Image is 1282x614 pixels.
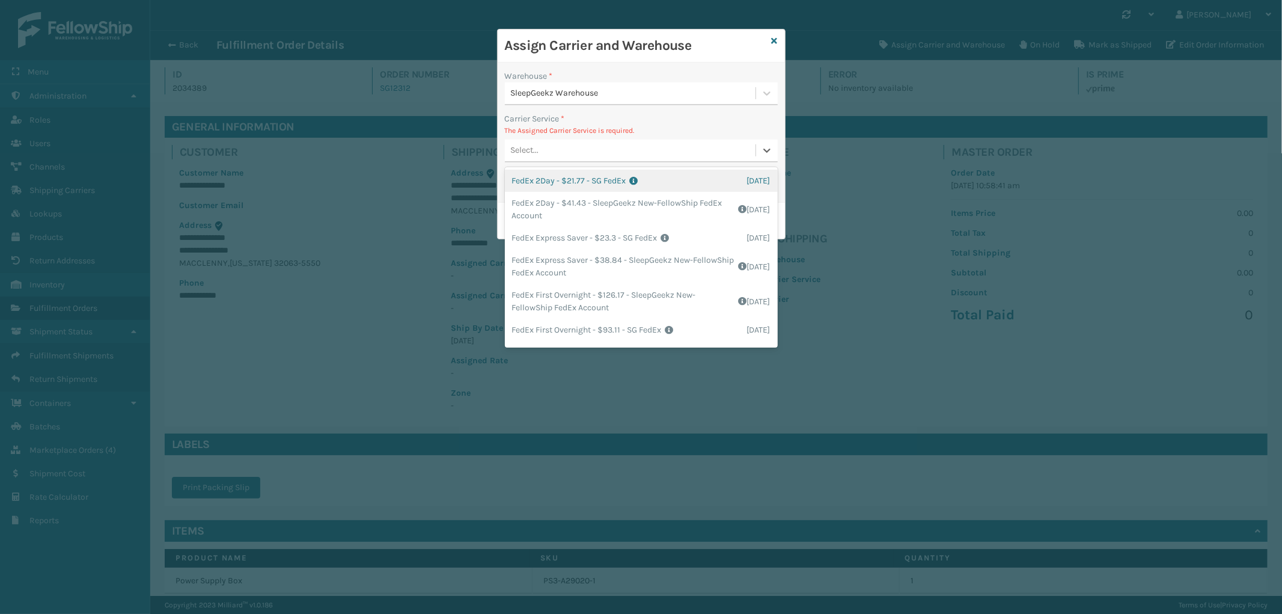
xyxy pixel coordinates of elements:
[511,144,539,157] div: Select...
[505,341,778,363] div: FedEx Home Delivery - $13.69 - SG FedEx
[747,174,771,187] span: [DATE]
[747,324,771,336] span: [DATE]
[747,260,771,273] span: [DATE]
[511,87,757,100] div: SleepGeekz Warehouse
[505,112,565,125] label: Carrier Service
[747,203,771,216] span: [DATE]
[747,232,771,244] span: [DATE]
[747,295,771,308] span: [DATE]
[505,125,778,136] p: The Assigned Carrier Service is required.
[505,284,778,319] div: FedEx First Overnight - $126.17 - SleepGeekz New-FellowShip FedEx Account
[505,249,778,284] div: FedEx Express Saver - $38.84 - SleepGeekz New-FellowShip FedEx Account
[505,37,767,55] h3: Assign Carrier and Warehouse
[505,192,778,227] div: FedEx 2Day - $41.43 - SleepGeekz New-FellowShip FedEx Account
[505,227,778,249] div: FedEx Express Saver - $23.3 - SG FedEx
[505,70,553,82] label: Warehouse
[505,170,778,192] div: FedEx 2Day - $21.77 - SG FedEx
[747,346,771,358] span: [DATE]
[505,319,778,341] div: FedEx First Overnight - $93.11 - SG FedEx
